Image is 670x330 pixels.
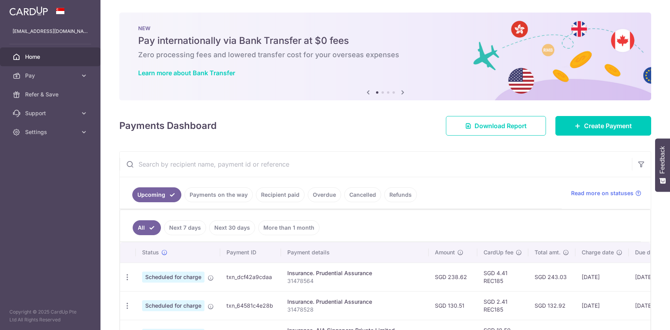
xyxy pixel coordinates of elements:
[119,119,217,133] h4: Payments Dashboard
[475,121,527,131] span: Download Report
[220,263,281,291] td: txn_dcf42a9cdaa
[575,263,629,291] td: [DATE]
[528,291,575,320] td: SGD 132.92
[429,263,477,291] td: SGD 238.62
[209,220,255,235] a: Next 30 days
[287,277,422,285] p: 31478564
[138,50,632,60] h6: Zero processing fees and lowered transfer cost for your overseas expenses
[138,69,235,77] a: Learn more about Bank Transfer
[477,263,528,291] td: SGD 4.41 REC185
[655,138,670,192] button: Feedback - Show survey
[384,187,417,202] a: Refunds
[446,116,546,136] a: Download Report
[344,187,381,202] a: Cancelled
[571,189,633,197] span: Read more on statuses
[620,306,662,326] iframe: Opens a widget where you can find more information
[308,187,341,202] a: Overdue
[256,187,305,202] a: Recipient paid
[582,248,614,256] span: Charge date
[528,263,575,291] td: SGD 243.03
[287,298,422,306] div: Insurance. Prudential Assurance
[164,220,206,235] a: Next 7 days
[584,121,632,131] span: Create Payment
[25,53,77,61] span: Home
[635,248,659,256] span: Due date
[477,291,528,320] td: SGD 2.41 REC185
[25,109,77,117] span: Support
[142,300,204,311] span: Scheduled for charge
[571,189,641,197] a: Read more on statuses
[575,291,629,320] td: [DATE]
[9,6,48,16] img: CardUp
[25,91,77,98] span: Refer & Save
[132,187,181,202] a: Upcoming
[258,220,319,235] a: More than 1 month
[484,248,513,256] span: CardUp fee
[184,187,253,202] a: Payments on the way
[138,34,632,47] h5: Pay internationally via Bank Transfer at $0 fees
[133,220,161,235] a: All
[25,128,77,136] span: Settings
[555,116,651,136] a: Create Payment
[142,272,204,283] span: Scheduled for charge
[535,248,560,256] span: Total amt.
[25,72,77,80] span: Pay
[659,146,666,174] span: Feedback
[142,248,159,256] span: Status
[13,27,88,35] p: [EMAIL_ADDRESS][DOMAIN_NAME]
[435,248,455,256] span: Amount
[120,152,632,177] input: Search by recipient name, payment id or reference
[220,291,281,320] td: txn_64581c4e28b
[281,242,429,263] th: Payment details
[119,13,651,100] img: Bank transfer banner
[287,269,422,277] div: Insurance. Prudential Assurance
[287,306,422,314] p: 31478528
[429,291,477,320] td: SGD 130.51
[220,242,281,263] th: Payment ID
[138,25,632,31] p: NEW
